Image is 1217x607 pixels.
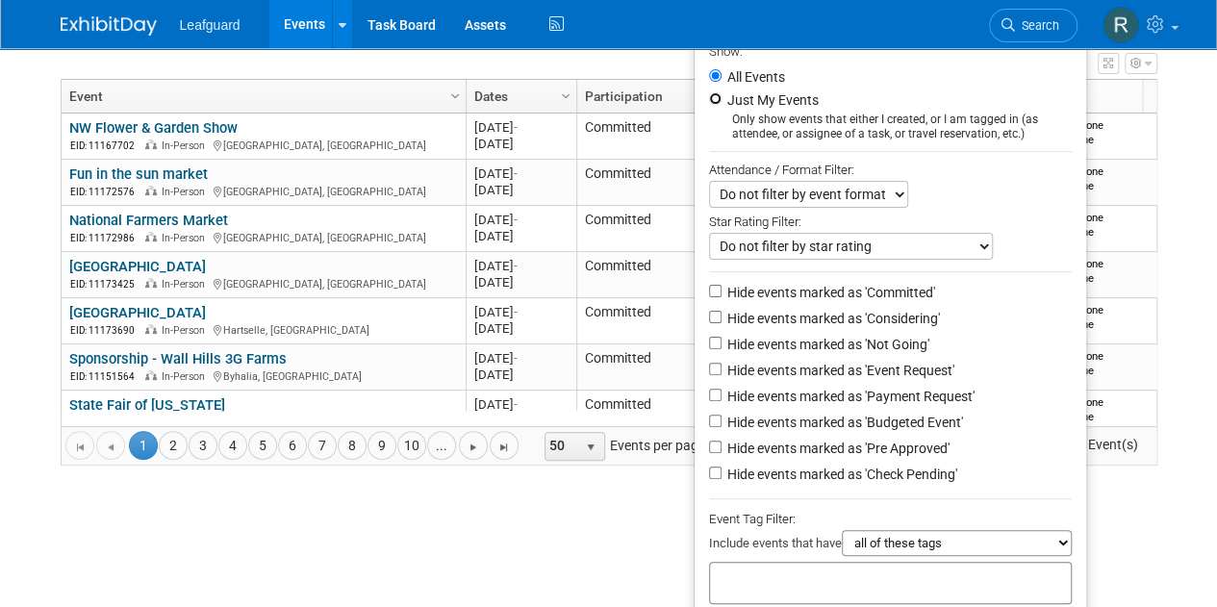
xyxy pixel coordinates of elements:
label: Hide events marked as 'Considering' [723,309,940,328]
span: - [514,213,518,227]
div: [DATE] [474,182,568,198]
img: In-Person Event [145,139,157,149]
div: [DATE] [474,136,568,152]
span: - [514,305,518,319]
td: Committed [576,114,711,160]
div: Attendance / Format Filter: [709,159,1072,181]
span: In-Person [162,324,211,337]
span: EID: 11167702 [70,140,142,151]
div: None None [1028,211,1167,239]
a: [GEOGRAPHIC_DATA] [69,304,206,321]
div: [DATE] [474,350,568,367]
td: Committed [576,391,711,437]
label: Hide events marked as 'Payment Request' [723,387,975,406]
span: Go to the first page [72,440,88,455]
a: 6 [278,431,307,460]
div: [DATE] [474,165,568,182]
span: In-Person [162,139,211,152]
label: All Events [723,70,785,84]
label: Hide events marked as 'Not Going' [723,335,929,354]
div: [GEOGRAPHIC_DATA], [GEOGRAPHIC_DATA] [69,275,457,291]
div: None None [1028,303,1167,331]
img: In-Person Event [145,186,157,195]
a: ... [427,431,456,460]
a: Column Settings [690,80,711,109]
div: None None [1028,164,1167,192]
td: Committed [576,206,711,252]
a: Travel [1029,80,1162,113]
div: [DATE] [474,396,568,413]
div: [GEOGRAPHIC_DATA], [GEOGRAPHIC_DATA] [69,183,457,199]
a: 4 [218,431,247,460]
td: Committed [576,298,711,344]
div: [GEOGRAPHIC_DATA], [GEOGRAPHIC_DATA] [69,229,457,245]
span: - [514,166,518,181]
span: In-Person [162,186,211,198]
a: [GEOGRAPHIC_DATA] [69,258,206,275]
div: Hartselle, [GEOGRAPHIC_DATA] [69,321,457,338]
div: [DATE] [474,212,568,228]
span: - [514,120,518,135]
td: Committed [576,160,711,206]
span: Column Settings [447,89,463,104]
div: [DATE] [474,228,568,244]
div: [DATE] [474,119,568,136]
span: 1 [129,431,158,460]
span: Go to the previous page [103,440,118,455]
a: NW Flower & Garden Show [69,119,238,137]
label: Hide events marked as 'Budgeted Event' [723,413,963,432]
a: 7 [308,431,337,460]
a: 10 [397,431,426,460]
span: EID: 11151564 [70,371,142,382]
div: [DATE] [474,258,568,274]
a: Fun in the sun market [69,165,208,183]
label: Hide events marked as 'Check Pending' [723,465,957,484]
a: 8 [338,431,367,460]
span: EID: 11172576 [70,187,142,197]
a: Go to the next page [459,431,488,460]
span: Search [1015,18,1059,33]
label: Hide events marked as 'Event Request' [723,361,954,380]
span: 50 [545,433,578,460]
div: [GEOGRAPHIC_DATA], [GEOGRAPHIC_DATA] [69,137,457,153]
td: Committed [576,344,711,391]
label: Hide events marked as 'Committed' [723,283,935,302]
img: In-Person Event [145,278,157,288]
div: None None [1028,257,1167,285]
span: Column Settings [693,89,708,104]
div: None None [1028,118,1167,146]
img: Robert Patterson [1103,7,1139,43]
a: Go to the first page [65,431,94,460]
a: 5 [248,431,277,460]
label: Hide events marked as 'Pre Approved' [723,439,950,458]
span: In-Person [162,232,211,244]
div: None None [1028,395,1167,423]
div: None None [1028,349,1167,377]
span: EID: 11173690 [70,325,142,336]
a: 2 [159,431,188,460]
a: 9 [368,431,396,460]
a: Go to the previous page [96,431,125,460]
div: [DATE] [474,320,568,337]
img: In-Person Event [145,232,157,241]
div: Event Tag Filter: [709,508,1072,530]
a: State Fair of [US_STATE] [69,396,225,414]
a: Dates [474,80,564,113]
div: Show: [709,38,1072,63]
span: In-Person [162,278,211,291]
span: Go to the last page [496,440,512,455]
span: EID: 11172986 [70,233,142,243]
span: In-Person [162,370,211,383]
div: [DATE] [474,274,568,291]
div: [DATE] [474,304,568,320]
span: Go to the next page [466,440,481,455]
span: Leafguard [180,17,241,33]
span: EID: 11173425 [70,279,142,290]
a: Column Settings [444,80,466,109]
img: In-Person Event [145,324,157,334]
span: Events per page [520,431,724,460]
span: Column Settings [558,89,573,104]
a: Participation [585,80,698,113]
a: 3 [189,431,217,460]
div: Byhalia, [GEOGRAPHIC_DATA] [69,367,457,384]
